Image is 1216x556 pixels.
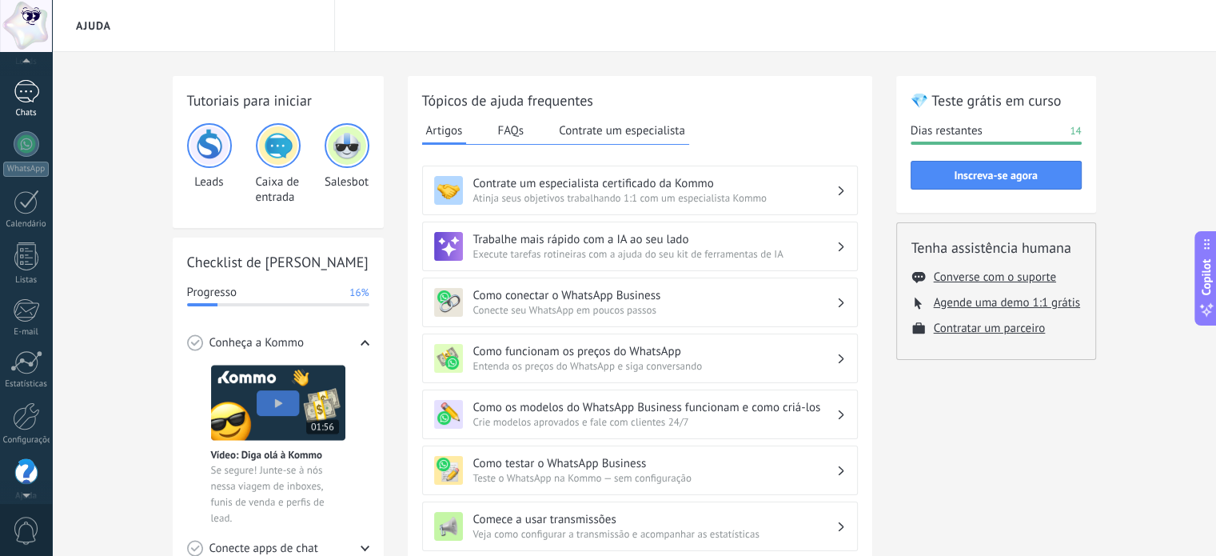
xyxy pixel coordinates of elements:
[209,335,304,351] span: Conheça a Kommo
[422,90,858,110] h2: Tópicos de ajuda frequentes
[473,344,836,359] h3: Como funcionam os preços do WhatsApp
[473,527,836,541] span: Veja como configurar a transmissão e acompanhar as estatísticas
[473,359,836,373] span: Entenda os preços do WhatsApp e siga conversando
[1198,258,1214,295] span: Copilot
[911,90,1082,110] h2: 💎 Teste grátis em curso
[911,123,983,139] span: Dias restantes
[187,123,232,205] div: Leads
[473,512,836,527] h3: Comece a usar transmissões
[325,123,369,205] div: Salesbot
[349,285,369,301] span: 16%
[256,123,301,205] div: Caixa de entrada
[473,415,836,429] span: Crie modelos aprovados e fale com clientes 24/7
[934,295,1080,310] button: Agende uma demo 1:1 grátis
[555,118,689,142] button: Contrate um especialista
[934,321,1046,336] button: Contratar um parceiro
[473,232,836,247] h3: Trabalhe mais rápido com a IA ao seu lado
[3,219,50,230] div: Calendário
[473,456,836,471] h3: Como testar o WhatsApp Business
[493,118,528,142] button: FAQs
[187,252,369,272] h2: Checklist de [PERSON_NAME]
[1070,123,1081,139] span: 14
[3,275,50,286] div: Listas
[911,161,1082,190] button: Inscreva-se agora
[473,471,836,485] span: Teste o WhatsApp na Kommo — sem configuração
[911,238,1081,258] h2: Tenha assistência humana
[211,462,345,526] span: Se segure! Junte-se à nós nessa viagem de inboxes, funis de venda e perfis de lead.
[473,176,836,191] h3: Contrate um especialista certificado da Kommo
[954,170,1037,181] span: Inscreva-se agora
[187,90,369,110] h2: Tutoriais para iniciar
[3,327,50,338] div: E-mail
[422,118,467,145] button: Artigos
[473,303,836,317] span: Conecte seu WhatsApp em poucos passos
[473,247,836,261] span: Execute tarefas rotineiras com a ajuda do seu kit de ferramentas de IA
[211,365,345,441] img: Meet video
[211,448,322,462] span: Vídeo: Diga olá à Kommo
[473,400,836,415] h3: Como os modelos do WhatsApp Business funcionam e como criá-los
[3,162,49,177] div: WhatsApp
[3,379,50,390] div: Estatísticas
[473,288,836,303] h3: Como conectar o WhatsApp Business
[934,270,1056,285] button: Converse com o suporte
[187,285,237,301] span: Progresso
[473,191,836,205] span: Atinja seus objetivos trabalhando 1:1 com um especialista Kommo
[3,435,50,446] div: Configurações
[3,108,50,118] div: Chats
